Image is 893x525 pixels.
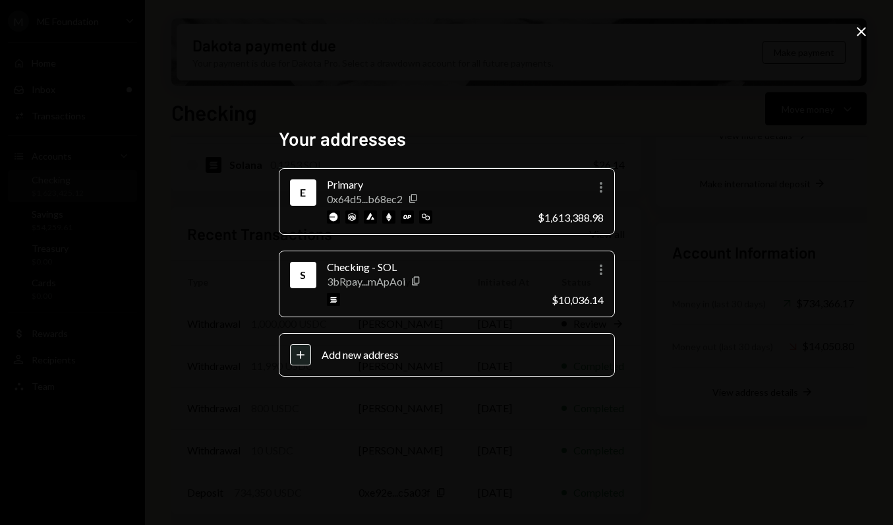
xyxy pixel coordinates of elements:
img: base-mainnet [327,210,340,224]
img: ethereum-mainnet [382,210,395,224]
div: 3bRpay...mApAoi [327,275,405,288]
div: 0x64d5...b68ec2 [327,193,403,205]
div: Ethereum [293,182,314,203]
div: Primary [327,177,527,193]
img: arbitrum-mainnet [345,210,359,224]
div: $10,036.14 [552,293,604,306]
img: optimism-mainnet [401,210,414,224]
img: avalanche-mainnet [364,210,377,224]
div: Add new address [322,348,604,361]
div: Checking - SOL [327,259,541,275]
h2: Your addresses [279,126,615,152]
div: $1,613,388.98 [538,211,604,224]
button: Add new address [279,333,615,377]
img: solana-mainnet [327,293,340,306]
div: Solana [293,264,314,286]
img: polygon-mainnet [419,210,432,224]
